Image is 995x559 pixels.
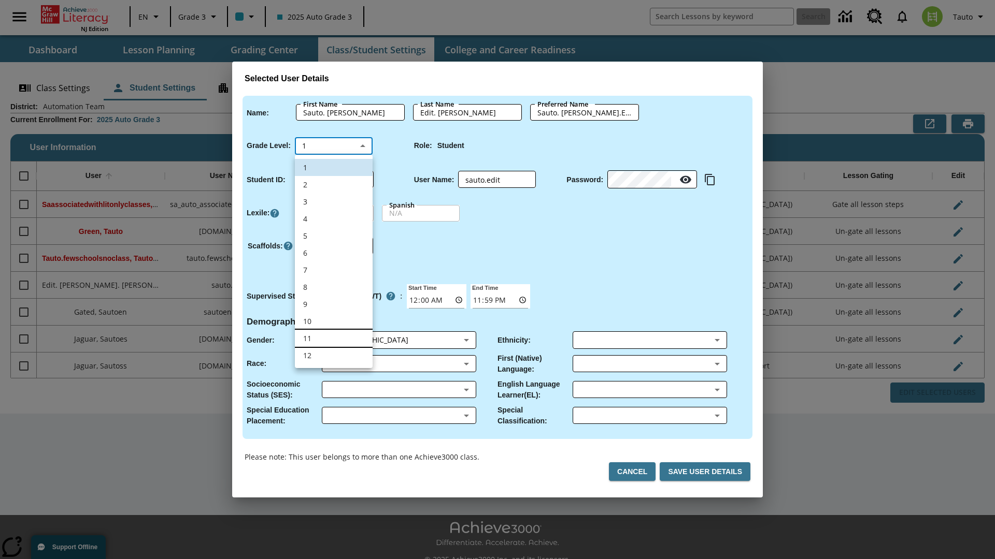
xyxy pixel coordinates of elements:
li: 6 [295,244,373,261]
li: 2 [295,176,373,193]
li: 8 [295,278,373,296]
li: 5 [295,227,373,244]
li: 9 [295,296,373,313]
li: 1 [295,159,373,176]
li: 4 [295,210,373,227]
li: 12 [295,347,373,364]
li: 10 [295,313,373,330]
li: 3 [295,193,373,210]
li: 11 [295,330,373,347]
li: 7 [295,261,373,278]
